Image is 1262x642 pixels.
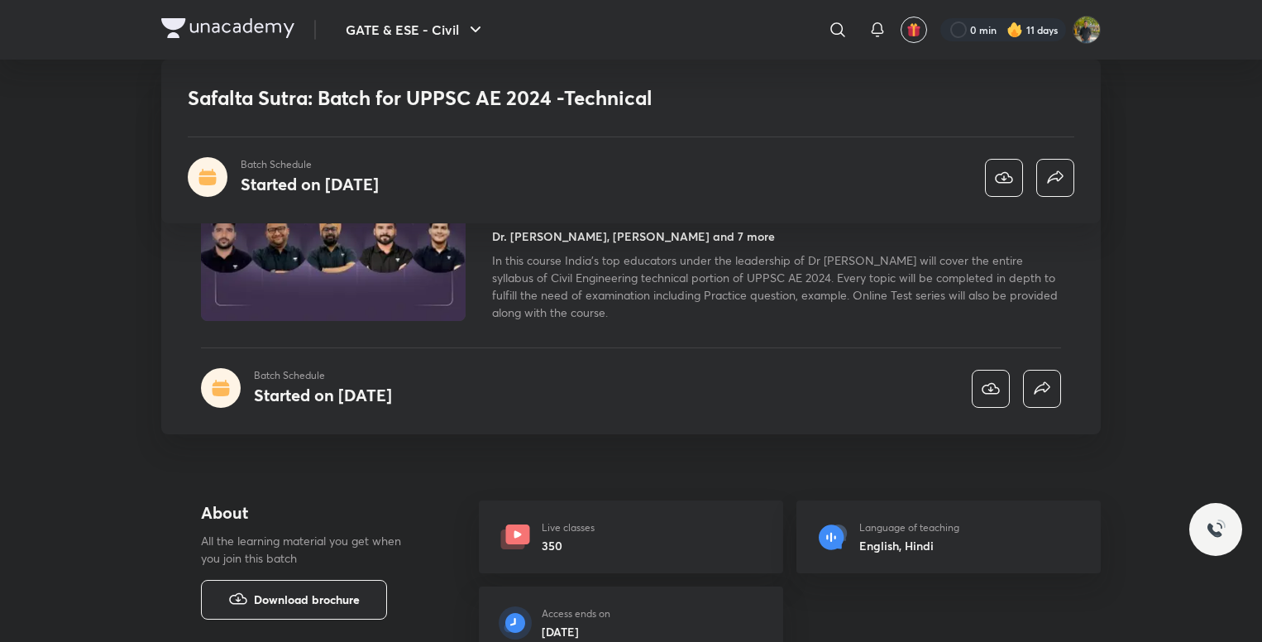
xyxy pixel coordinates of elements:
h6: English, Hindi [859,537,959,554]
button: GATE & ESE - Civil [336,13,495,46]
h4: Started on [DATE] [241,173,379,195]
span: In this course India's top educators under the leadership of Dr [PERSON_NAME] will cover the enti... [492,252,1058,320]
a: Company Logo [161,18,294,42]
h1: Safalta Sutra: Batch for UPPSC AE 2024 -Technical [188,86,835,110]
h4: Started on [DATE] [254,384,392,406]
span: Download brochure [254,591,360,609]
img: ttu [1206,520,1226,539]
img: Company Logo [161,18,294,38]
p: Batch Schedule [241,157,379,172]
img: avatar [906,22,921,37]
h4: Dr. [PERSON_NAME], [PERSON_NAME] and 7 more [492,228,775,245]
p: Batch Schedule [254,368,392,383]
img: shubham rawat [1073,16,1101,44]
p: Access ends on [542,606,610,621]
button: avatar [901,17,927,43]
p: All the learning material you get when you join this batch [201,532,414,567]
h6: 350 [542,537,595,554]
p: Live classes [542,520,595,535]
h4: About [201,501,426,525]
img: Thumbnail [198,170,468,323]
button: Download brochure [201,580,387,620]
p: Language of teaching [859,520,959,535]
img: streak [1006,22,1023,38]
h6: [DATE] [542,623,610,640]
